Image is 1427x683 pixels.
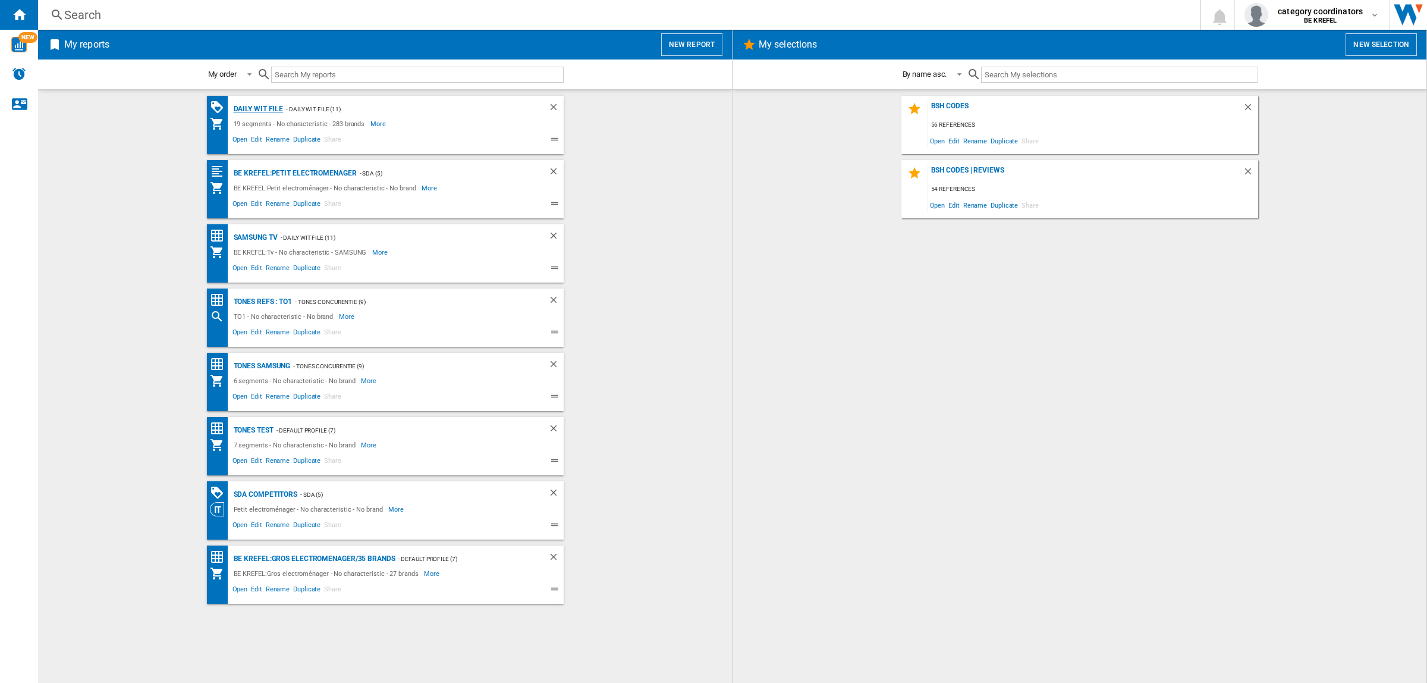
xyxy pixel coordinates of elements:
[756,33,819,56] h2: My selections
[210,117,231,131] div: My Assortment
[424,566,441,581] span: More
[249,519,264,534] span: Edit
[264,198,291,212] span: Rename
[322,455,343,469] span: Share
[210,374,231,388] div: My Assortment
[249,391,264,405] span: Edit
[388,502,406,516] span: More
[11,37,27,52] img: wise-card.svg
[370,117,388,131] span: More
[903,70,947,79] div: By name asc.
[1278,5,1363,17] span: category coordinators
[249,327,264,341] span: Edit
[1243,166,1258,182] div: Delete
[264,455,291,469] span: Rename
[322,198,343,212] span: Share
[548,230,564,245] div: Delete
[231,423,274,438] div: Tones test
[231,519,250,534] span: Open
[231,566,425,581] div: BE KREFEL:Gros electroménager - No characteristic - 27 brands
[249,262,264,277] span: Edit
[322,262,343,277] span: Share
[422,181,439,195] span: More
[210,502,231,516] div: Category View
[322,134,343,148] span: Share
[64,7,1169,23] div: Search
[548,359,564,374] div: Delete
[264,134,291,148] span: Rename
[210,164,231,179] div: Quartiles grid
[1304,17,1337,24] b: BE KREFEL
[231,262,250,277] span: Open
[989,133,1020,149] span: Duplicate
[231,134,250,148] span: Open
[928,166,1243,182] div: BSH codes | Reviews
[271,67,564,83] input: Search My reports
[361,438,378,452] span: More
[249,198,264,212] span: Edit
[231,584,250,598] span: Open
[210,438,231,452] div: My Assortment
[291,519,322,534] span: Duplicate
[548,423,564,438] div: Delete
[548,487,564,502] div: Delete
[292,294,524,309] div: - Tones concurentie (9)
[548,166,564,181] div: Delete
[231,181,422,195] div: BE KREFEL:Petit electroménager - No characteristic - No brand
[249,584,264,598] span: Edit
[231,309,340,324] div: TO1 - No characteristic - No brand
[210,181,231,195] div: My Assortment
[322,519,343,534] span: Share
[322,584,343,598] span: Share
[291,391,322,405] span: Duplicate
[361,374,378,388] span: More
[297,487,524,502] div: - SDA (5)
[1346,33,1417,56] button: New selection
[231,245,373,259] div: BE KREFEL:Tv - No characteristic - SAMSUNG
[249,134,264,148] span: Edit
[231,166,357,181] div: BE KREFEL:Petit electromenager
[62,33,112,56] h2: My reports
[231,487,298,502] div: SDA competitors
[928,182,1258,197] div: 54 references
[264,262,291,277] span: Rename
[210,245,231,259] div: My Assortment
[231,374,362,388] div: 6 segments - No characteristic - No brand
[548,102,564,117] div: Delete
[928,118,1258,133] div: 56 references
[1243,102,1258,118] div: Delete
[264,584,291,598] span: Rename
[249,455,264,469] span: Edit
[291,198,322,212] span: Duplicate
[291,327,322,341] span: Duplicate
[210,421,231,436] div: Price Matrix
[947,133,961,149] span: Edit
[291,262,322,277] span: Duplicate
[928,197,947,213] span: Open
[210,357,231,372] div: Price Matrix
[210,309,231,324] div: Search
[231,294,292,309] div: Tones refs : TO1
[274,423,524,438] div: - Default profile (7)
[231,455,250,469] span: Open
[231,359,291,374] div: Tones Samsung
[231,230,278,245] div: Samsung TV
[208,70,237,79] div: My order
[231,198,250,212] span: Open
[291,134,322,148] span: Duplicate
[322,327,343,341] span: Share
[12,67,26,81] img: alerts-logo.svg
[372,245,389,259] span: More
[278,230,524,245] div: - Daily WIT File (11)
[264,391,291,405] span: Rename
[548,294,564,309] div: Delete
[231,102,284,117] div: Daily WIT file
[928,133,947,149] span: Open
[231,117,371,131] div: 19 segments - No characteristic - 283 brands
[231,438,362,452] div: 7 segments - No characteristic - No brand
[322,391,343,405] span: Share
[18,32,37,43] span: NEW
[231,391,250,405] span: Open
[231,502,389,516] div: Petit electroménager - No characteristic - No brand
[989,197,1020,213] span: Duplicate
